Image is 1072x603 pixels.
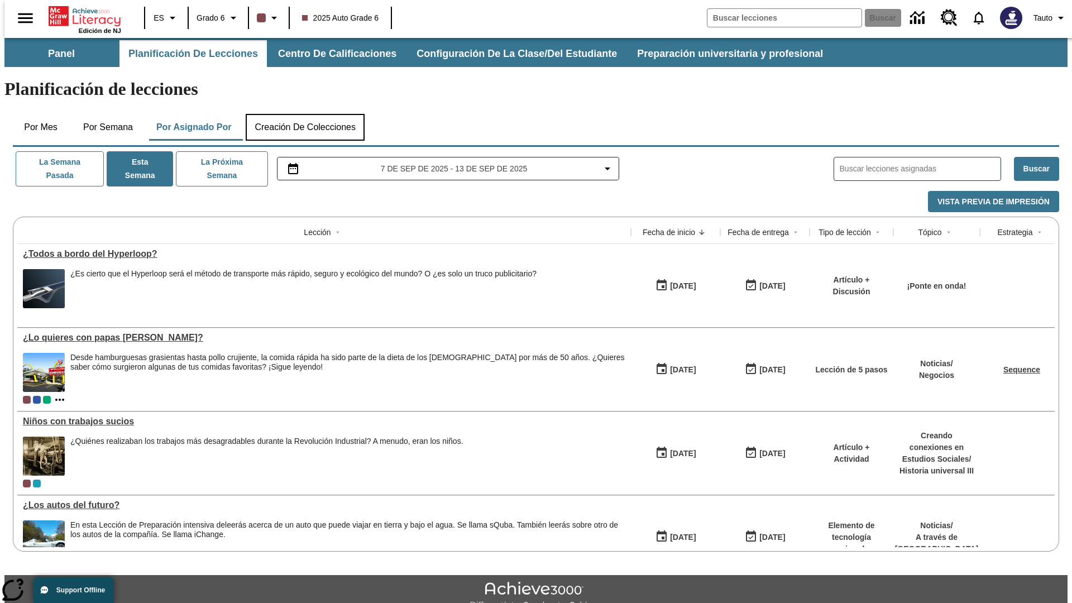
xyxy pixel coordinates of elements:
p: A través de [GEOGRAPHIC_DATA] [895,532,979,555]
div: [DATE] [759,447,785,461]
span: Grado 6 [197,12,225,24]
div: 2025 Auto Grade 11 [33,480,41,487]
button: 08/01/26: Último día en que podrá accederse la lección [741,527,789,548]
p: Lección de 5 pasos [815,364,887,376]
button: Sort [331,226,344,239]
button: Seleccione el intervalo de fechas opción del menú [282,162,615,175]
div: En esta Lección de Preparación intensiva de [70,520,625,539]
button: La próxima semana [176,151,267,186]
div: 2025 Auto Grade 4 [43,396,51,404]
button: La semana pasada [16,151,104,186]
a: Portada [49,5,121,27]
p: Artículo + Actividad [815,442,888,465]
a: Centro de recursos, Se abrirá en una pestaña nueva. [934,3,964,33]
p: Noticias / [895,520,979,532]
div: Desde hamburguesas grasientas hasta pollo crujiente, la comida rápida ha sido parte de la dieta d... [70,353,625,392]
span: En esta Lección de Preparación intensiva de leerás acerca de un auto que puede viajar en tierra y... [70,520,625,559]
input: Buscar lecciones asignadas [840,161,1001,177]
span: 7 de sep de 2025 - 13 de sep de 2025 [381,163,528,175]
div: Fecha de inicio [643,227,695,238]
div: Subbarra de navegación [4,40,833,67]
img: foto en blanco y negro de dos niños parados sobre una pieza de maquinaria pesada [23,437,65,476]
div: Desde hamburguesas grasientas hasta pollo crujiente, la comida rápida ha sido parte de la dieta d... [70,353,625,372]
button: El color de la clase es café oscuro. Cambiar el color de la clase. [252,8,285,28]
button: Grado: Grado 6, Elige un grado [192,8,245,28]
span: Tauto [1033,12,1052,24]
p: Historia universal III [899,465,974,477]
button: 07/11/25: Primer día en que estuvo disponible la lección [652,443,700,464]
div: Clase actual [23,480,31,487]
div: ¿Es cierto que el Hyperloop será el método de transporte más rápido, seguro y ecológico del mundo... [70,269,537,279]
button: Sort [789,226,802,239]
div: Tipo de lección [819,227,871,238]
div: [DATE] [670,279,696,293]
div: [DATE] [670,363,696,377]
button: Abrir el menú lateral [9,2,42,35]
img: Avatar [1000,7,1022,29]
button: Por semana [74,114,142,141]
a: ¿Todos a bordo del Hyperloop?, Lecciones [23,249,625,259]
p: Negocios [919,370,954,381]
div: ¿Quiénes realizaban los trabajos más desagradables durante la Revolución Industrial? A menudo, er... [70,437,463,446]
span: Support Offline [56,586,105,594]
button: 11/30/25: Último día en que podrá accederse la lección [741,443,789,464]
a: Sequence [1003,365,1040,374]
button: Sort [1033,226,1046,239]
a: Niños con trabajos sucios, Lecciones [23,417,625,427]
button: Esta semana [107,151,173,186]
span: ES [154,12,164,24]
button: Panel [6,40,117,67]
button: Support Offline [33,577,114,603]
div: Clase actual [23,396,31,404]
button: 07/21/25: Primer día en que estuvo disponible la lección [652,275,700,296]
p: Elemento de tecnología mejorada [815,520,888,555]
div: Tópico [918,227,941,238]
button: Planificación de lecciones [119,40,267,67]
p: ¡Ponte en onda! [907,280,966,292]
div: ¿Quiénes realizaban los trabajos más desagradables durante la Revolución Industrial? A menudo, er... [70,437,463,476]
p: Noticias / [919,358,954,370]
button: Por asignado por [147,114,241,141]
button: 07/14/25: Primer día en que estuvo disponible la lección [652,359,700,380]
button: Sort [695,226,709,239]
button: Creación de colecciones [246,114,365,141]
img: Representación artística del vehículo Hyperloop TT entrando en un túnel [23,269,65,308]
a: Centro de información [903,3,934,33]
button: Sort [942,226,955,239]
p: Creando conexiones en Estudios Sociales / [899,430,974,465]
button: Buscar [1014,157,1059,181]
button: 07/01/25: Primer día en que estuvo disponible la lección [652,527,700,548]
button: Preparación universitaria y profesional [628,40,832,67]
button: Lenguaje: ES, Selecciona un idioma [149,8,184,28]
button: Centro de calificaciones [269,40,405,67]
p: Artículo + Discusión [815,274,888,298]
testabrev: leerás acerca de un auto que puede viajar en tierra y bajo el agua. Se llama sQuba. También leerá... [70,520,618,539]
div: ¿Es cierto que el Hyperloop será el método de transporte más rápido, seguro y ecológico del mundo... [70,269,537,308]
svg: Collapse Date Range Filter [601,162,614,175]
div: [DATE] [759,530,785,544]
div: ¿Todos a bordo del Hyperloop? [23,249,625,259]
button: 07/20/26: Último día en que podrá accederse la lección [741,359,789,380]
span: OL 2025 Auto Grade 7 [33,396,41,404]
button: 06/30/26: Último día en que podrá accederse la lección [741,275,789,296]
img: Un automóvil de alta tecnología flotando en el agua. [23,520,65,559]
div: Estrategia [997,227,1032,238]
button: Escoja un nuevo avatar [993,3,1029,32]
div: [DATE] [759,363,785,377]
a: ¿Lo quieres con papas fritas?, Lecciones [23,333,625,343]
button: Por mes [13,114,69,141]
img: Uno de los primeros locales de McDonald's, con el icónico letrero rojo y los arcos amarillos. [23,353,65,392]
div: Subbarra de navegación [4,38,1068,67]
button: Sort [871,226,884,239]
input: Buscar campo [707,9,862,27]
div: Fecha de entrega [728,227,789,238]
div: ¿Los autos del futuro? [23,500,625,510]
div: Portada [49,4,121,34]
div: [DATE] [670,530,696,544]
